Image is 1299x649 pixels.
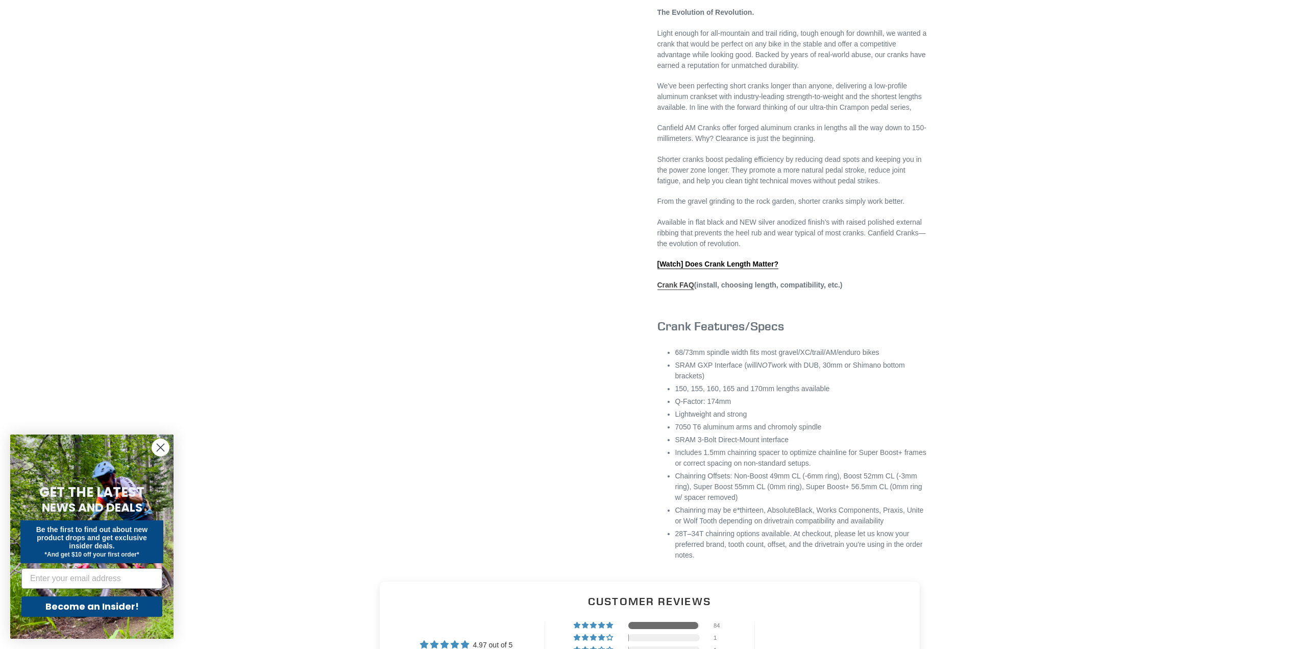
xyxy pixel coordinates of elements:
input: Enter your email address [21,568,162,589]
li: 150, 155, 160, 165 and 170mm lengths available [675,383,928,394]
a: [Watch] Does Crank Length Matter? [657,260,779,269]
p: Shorter cranks boost pedaling efficiency by reducing dead spots and keeping you in the power zone... [657,154,928,186]
div: 1 [714,634,726,641]
li: 7050 T6 aluminum arms and chromoly spindle [675,422,928,432]
p: Canfield AM Cranks offer forged aluminum cranks in lengths all the way down to 150-millimeters. W... [657,123,928,144]
p: Available in flat black and NEW silver anodized finish's with raised polished external ribbing th... [657,217,928,249]
li: Lightweight and strong [675,409,928,420]
p: Light enough for all-mountain and trail riding, tough enough for downhill, we wanted a crank that... [657,28,928,71]
strong: The Evolution of Revolution. [657,8,754,16]
span: NEWS AND DEALS [42,499,142,516]
li: SRAM 3-Bolt Direct-Mount interface [675,435,928,445]
button: Close dialog [152,439,169,456]
button: Become an Insider! [21,596,162,617]
p: We've been perfecting short cranks longer than anyone, delivering a low-profile aluminum crankset... [657,81,928,113]
span: *And get $10 off your first order* [44,551,139,558]
li: SRAM GXP Interface (will work with DUB, 30mm or Shimano bottom brackets) [675,360,928,381]
div: 1% (1) reviews with 4 star rating [574,634,615,641]
div: 98% (84) reviews with 5 star rating [574,622,615,629]
strong: (install, choosing length, compatibility, etc.) [657,281,843,290]
a: Crank FAQ [657,281,694,290]
h2: Customer Reviews [388,594,912,609]
li: 68/73mm spindle width fits most gravel/XC/trail/AM/enduro bikes [675,347,928,358]
li: Chainring Offsets: Non-Boost 49mm CL (-6mm ring), Boost 52mm CL (-3mm ring), Super Boost 55mm CL ... [675,471,928,503]
em: NOT [757,361,772,369]
h3: Crank Features/Specs [657,319,928,333]
li: 28T–34T chainring options available. At checkout, please let us know your preferred brand, tooth ... [675,528,928,561]
div: 84 [714,622,726,629]
span: GET THE LATEST [39,483,144,501]
li: Q-Factor: 174mm [675,396,928,407]
li: Chainring may be e*thirteen, AbsoluteBlack, Works Components, Praxis, Unite or Wolf Tooth dependi... [675,505,928,526]
span: Be the first to find out about new product drops and get exclusive insider deals. [36,525,148,550]
li: Includes 1.5mm chainring spacer to optimize chainline for Super Boost+ frames or correct spacing ... [675,447,928,469]
span: 4.97 out of 5 [473,641,512,649]
p: From the gravel grinding to the rock garden, shorter cranks simply work better. [657,196,928,207]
